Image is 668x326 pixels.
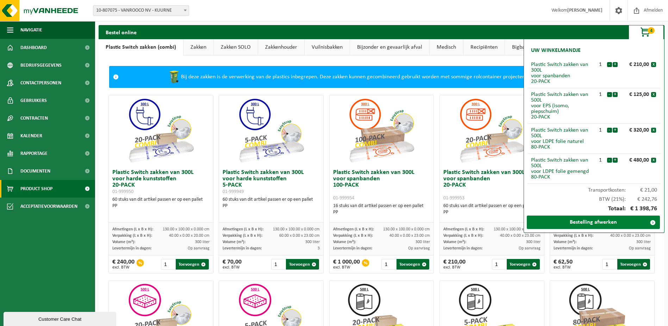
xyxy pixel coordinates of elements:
a: Zakkenhouder [258,39,304,55]
span: 3 [318,246,320,250]
div: 1 [594,62,607,67]
button: 4 [629,25,664,39]
span: Verpakking (L x B x H): [443,234,483,238]
button: Toevoegen [507,259,539,270]
span: Verpakking (L x B x H): [333,234,373,238]
span: Volume (m³): [333,240,356,244]
button: - [607,92,612,97]
div: Bij deze zakken is de verwerking van de plastics inbegrepen. Deze zakken kunnen gecombineerd gebr... [122,66,640,87]
span: Rapportage [20,145,48,162]
div: 1 [594,92,607,97]
div: € 480,00 [619,157,651,163]
span: Navigatie [20,21,42,39]
input: 1 [161,259,175,270]
strong: [PERSON_NAME] [567,8,603,13]
div: € 70,00 [223,259,242,270]
div: Transportkosten: [527,184,661,193]
a: Bijzonder en gevaarlijk afval [350,39,429,55]
span: 4 [648,27,655,34]
div: Totaal: [527,202,661,216]
span: Levertermijn in dagen: [112,246,151,250]
button: x [651,92,656,97]
span: 40.00 x 0.00 x 23.00 cm [500,234,541,238]
img: 01-999954 [346,95,417,166]
div: 60 stuks van dit artikel passen er op een pallet [112,197,210,209]
div: 60 stuks van dit artikel passen er op een pallet [223,197,320,209]
span: Verpakking (L x B x H): [223,234,262,238]
div: 1 [594,127,607,133]
a: Medisch [430,39,463,55]
span: 300 liter [305,240,320,244]
button: - [607,158,612,163]
h3: Plastic Switch zakken van 300L voor spanbanden 100-PACK [333,169,430,201]
span: 130.00 x 100.00 x 0.000 cm [163,227,210,231]
span: 130.00 x 100.00 x 0.000 cm [273,227,320,231]
button: + [613,128,618,133]
span: 01-999953 [443,195,464,201]
span: Verpakking (L x B x H): [112,234,152,238]
h2: Uw winkelmandje [527,43,584,58]
button: + [613,92,618,97]
a: Zakken SOLO [214,39,258,55]
button: x [651,62,656,67]
span: 300 liter [526,240,541,244]
span: Volume (m³): [223,240,245,244]
span: 40.00 x 0.00 x 23.00 cm [389,234,430,238]
a: Plastic Switch zakken (combi) [99,39,183,55]
span: Op aanvraag [519,246,541,250]
span: excl. BTW [443,265,466,270]
button: + [613,158,618,163]
h3: Plastic Switch zakken van 300L voor harde kunststoffen 5-PACK [223,169,320,195]
span: excl. BTW [223,265,242,270]
span: Levertermijn in dagen: [443,246,482,250]
span: Gebruikers [20,92,47,109]
a: Vuilnisbakken [305,39,350,55]
a: Zakken [183,39,213,55]
span: Acceptatievoorwaarden [20,198,77,215]
span: Documenten [20,162,50,180]
button: x [651,128,656,133]
span: Contracten [20,109,48,127]
span: € 1 398,76 [626,206,657,212]
span: Bedrijfsgegevens [20,56,62,74]
a: Bigbags [505,39,537,55]
iframe: chat widget [4,310,118,326]
span: 130.00 x 100.00 x 0.000 cm [383,227,430,231]
span: excl. BTW [333,265,360,270]
div: PP [333,209,430,216]
div: 60 stuks van dit artikel passen er op een pallet [443,203,541,216]
h3: Plastic Switch zakken van 300L voor harde kunststoffen 20-PACK [112,169,210,195]
div: € 125,00 [619,92,651,97]
a: Bestelling afwerken [527,216,660,229]
span: Afmetingen (L x B x H): [333,227,374,231]
span: 40.00 x 0.00 x 23.00 cm [610,234,651,238]
span: excl. BTW [554,265,573,270]
div: € 210,00 [443,259,466,270]
span: 300 liter [636,240,651,244]
div: Plastic Switch zakken van 300L voor spanbanden 20-PACK [531,62,594,84]
span: Volume (m³): [554,240,576,244]
span: Volume (m³): [112,240,135,244]
h3: Plastic Switch zakken van 300L voor spanbanden 20-PACK [443,169,541,201]
div: PP [443,209,541,216]
span: Levertermijn in dagen: [333,246,372,250]
span: 10-807075 - VANROOCO NV - KUURNE [93,5,189,16]
img: WB-0240-HPE-GN-50.png [167,70,181,84]
div: Plastic Switch zakken van 500L voor LDPE folie gemengd 80-PACK [531,157,594,180]
h2: Bestel online [99,25,144,39]
button: x [651,158,656,163]
span: 300 liter [416,240,430,244]
span: Afmetingen (L x B x H): [443,227,484,231]
button: Toevoegen [286,259,319,270]
span: € 21,00 [626,187,657,193]
span: Verpakking (L x B x H): [554,234,593,238]
span: Contactpersonen [20,74,61,92]
div: € 320,00 [619,127,651,133]
input: 1 [271,259,285,270]
div: € 210,00 [619,62,651,67]
span: 40.00 x 0.00 x 20.00 cm [169,234,210,238]
div: € 62,50 [554,259,573,270]
span: Afmetingen (L x B x H): [112,227,153,231]
div: BTW (21%): [527,193,661,202]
